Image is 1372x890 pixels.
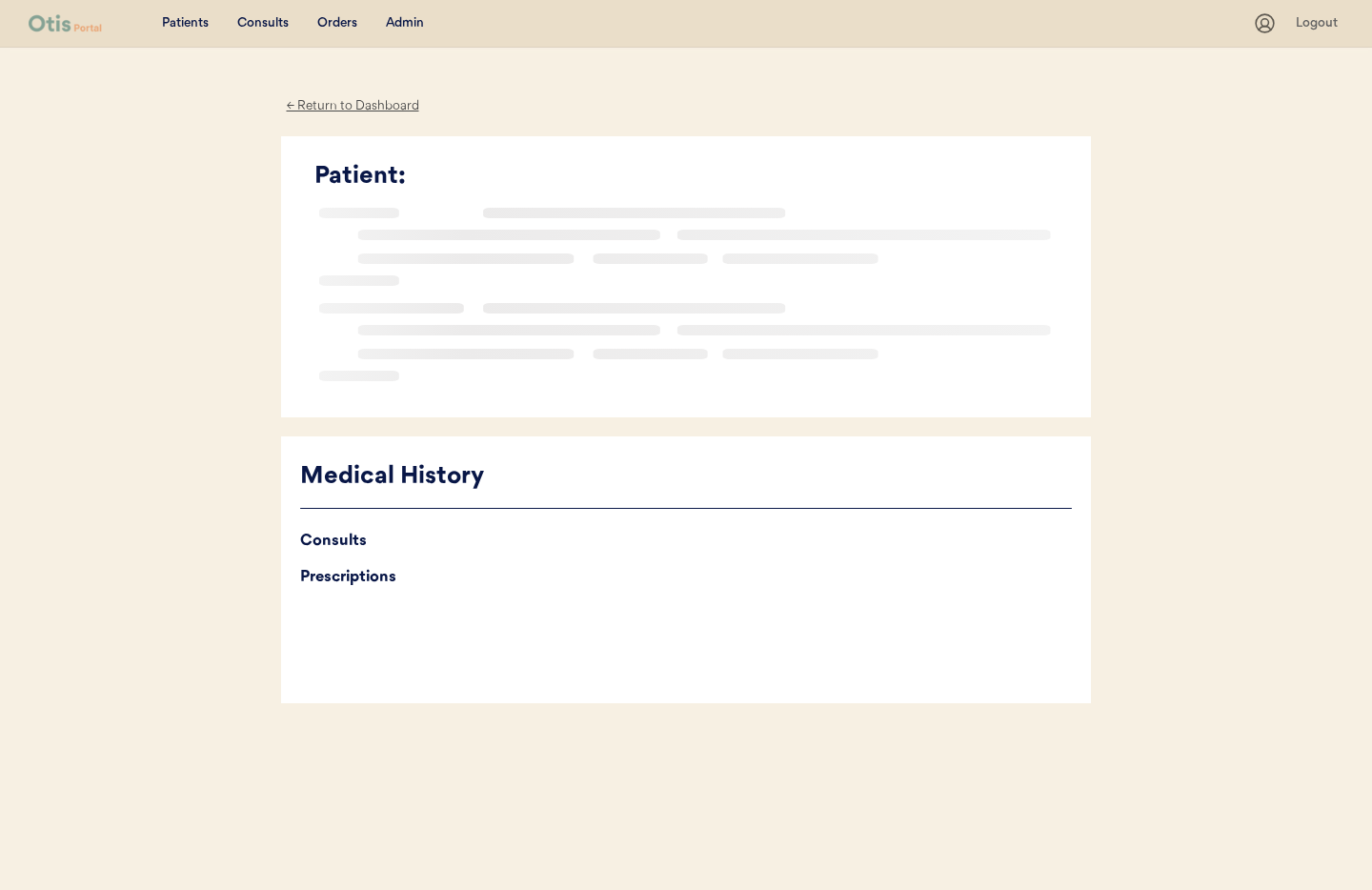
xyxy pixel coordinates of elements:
div: ← Return to Dashboard [281,95,424,117]
div: Logout [1296,14,1343,33]
div: Patient: [314,159,1072,195]
div: Orders [317,14,357,33]
div: Patients [162,14,209,33]
div: Consults [300,528,1072,555]
div: Admin [386,14,424,33]
div: Prescriptions [300,564,1072,591]
div: Consults [237,14,289,33]
div: Medical History [300,459,1072,496]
